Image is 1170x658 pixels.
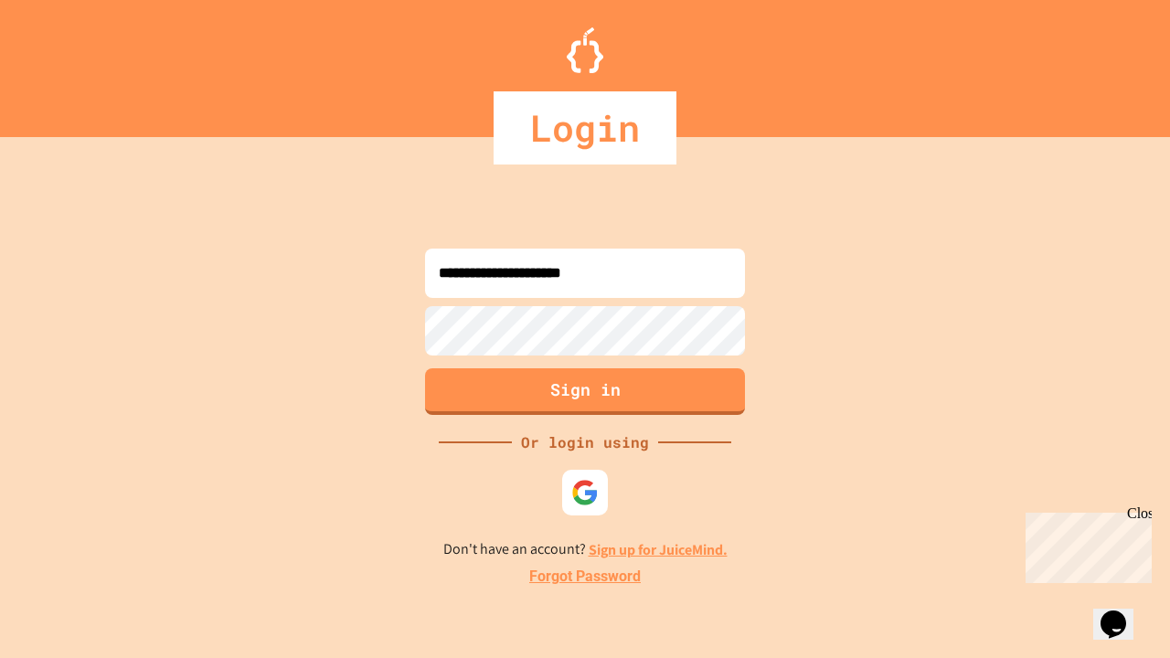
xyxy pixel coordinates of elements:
a: Forgot Password [529,566,641,588]
iframe: chat widget [1018,505,1152,583]
img: google-icon.svg [571,479,599,506]
img: Logo.svg [567,27,603,73]
button: Sign in [425,368,745,415]
div: Login [494,91,676,164]
div: Or login using [512,431,658,453]
p: Don't have an account? [443,538,728,561]
a: Sign up for JuiceMind. [589,540,728,559]
iframe: chat widget [1093,585,1152,640]
div: Chat with us now!Close [7,7,126,116]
